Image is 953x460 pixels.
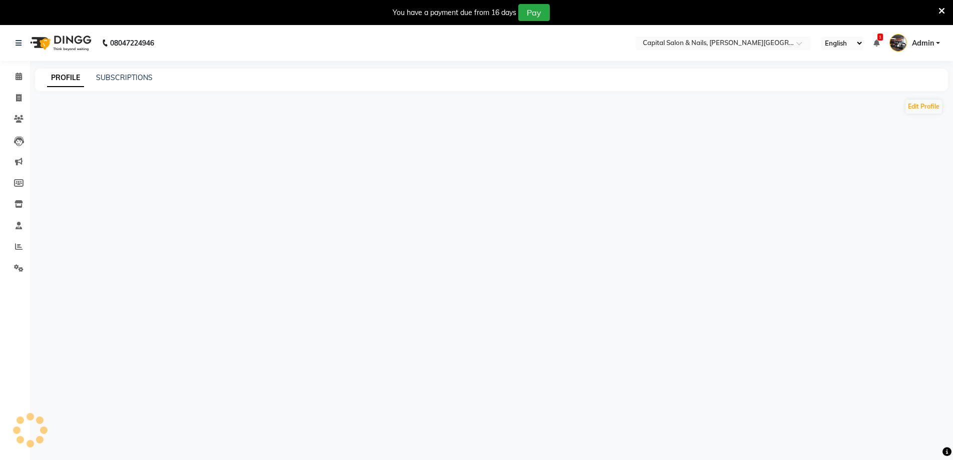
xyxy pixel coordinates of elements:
[912,38,934,49] span: Admin
[47,69,84,87] a: PROFILE
[873,39,879,48] a: 1
[877,34,883,41] span: 1
[26,29,94,57] img: logo
[889,34,907,52] img: Admin
[518,4,550,21] button: Pay
[110,29,154,57] b: 08047224946
[393,8,516,18] div: You have a payment due from 16 days
[905,100,942,114] button: Edit Profile
[96,73,153,82] a: SUBSCRIPTIONS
